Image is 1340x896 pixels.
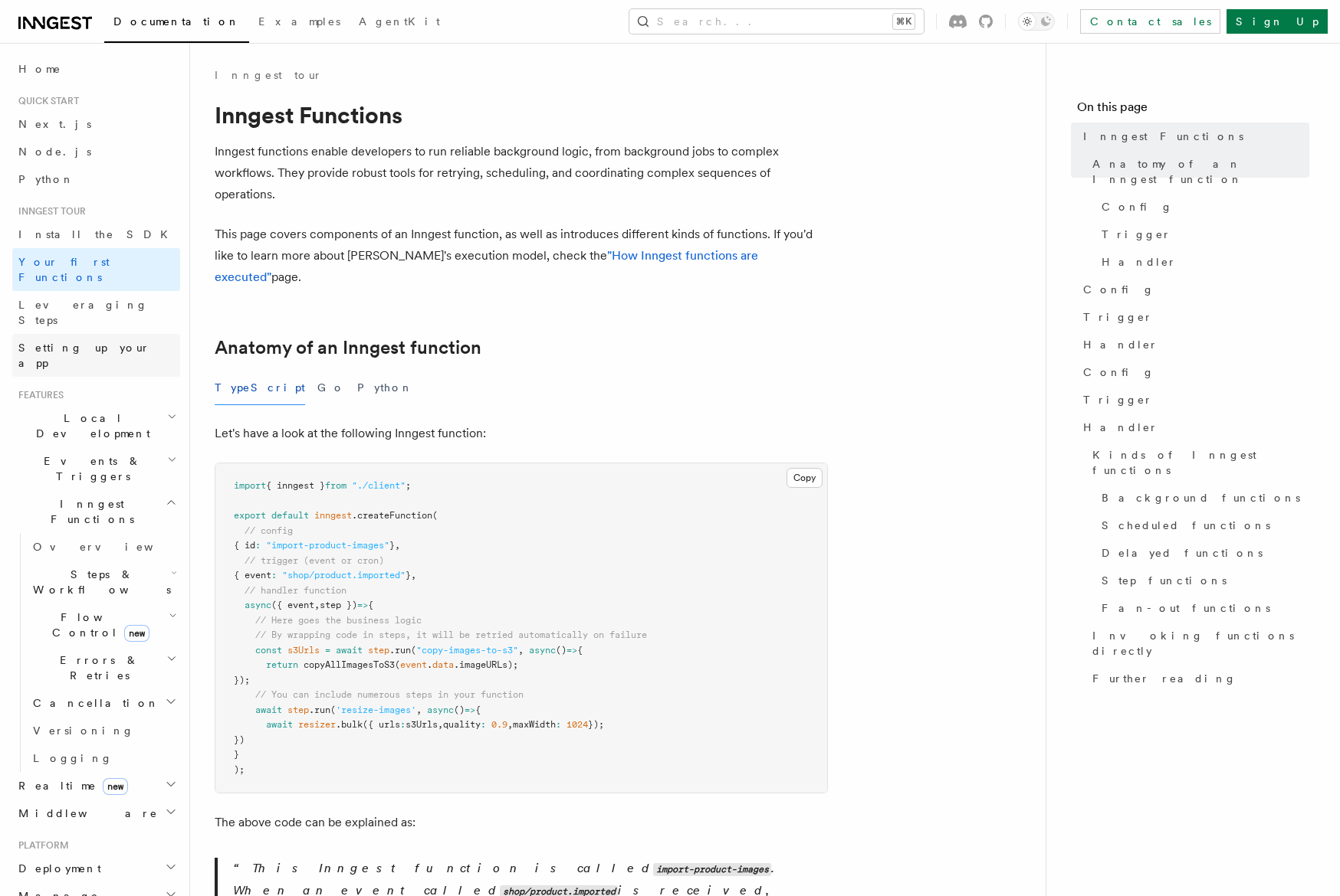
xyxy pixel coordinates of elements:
[245,555,384,566] span: // trigger (event or cron)
[1095,221,1309,248] a: Trigger
[1018,12,1055,31] button: Toggle dark mode
[427,705,454,715] span: async
[454,705,465,715] span: ()
[325,480,346,491] span: from
[1077,98,1309,123] h4: On this page
[1086,622,1309,665] a: Invoking functions directly
[215,141,828,205] p: Inngest functions enable developers to run reliable background logic, from background jobs to com...
[1083,309,1153,325] span: Trigger
[245,585,346,596] span: // handler function
[12,496,166,527] span: Inngest Functions
[12,533,180,772] div: Inngest Functions
[363,719,400,730] span: ({ urls
[465,705,475,715] span: =>
[653,863,771,876] code: import-product-images
[234,540,255,551] span: { id
[27,652,166,683] span: Errors & Retries
[395,659,400,670] span: (
[12,778,128,793] span: Realtime
[27,610,169,640] span: Flow Control
[12,839,69,852] span: Platform
[1095,248,1309,276] a: Handler
[629,9,924,34] button: Search...⌘K
[1083,365,1154,380] span: Config
[27,533,180,561] a: Overview
[287,705,309,715] span: step
[1102,573,1227,588] span: Step functions
[389,540,395,551] span: }
[18,228,177,240] span: Install the SDK
[416,705,422,715] span: ,
[1086,665,1309,692] a: Further reading
[12,855,180,882] button: Deployment
[1083,420,1158,435] span: Handler
[266,540,389,551] span: "import-product-images"
[12,404,180,447] button: Local Development
[1092,447,1309,478] span: Kinds of Inngest functions
[12,490,180,533] button: Inngest Functions
[529,645,556,656] span: async
[249,5,350,41] a: Examples
[255,629,647,640] span: // By wrapping code in steps, it will be retried automatically on failure
[432,510,438,521] span: (
[12,221,180,248] a: Install the SDK
[12,410,167,441] span: Local Development
[1077,276,1309,303] a: Config
[406,570,411,580] span: }
[893,14,915,29] kbd: ⌘K
[1102,490,1300,505] span: Background functions
[18,118,91,130] span: Next.js
[12,806,158,821] span: Middleware
[12,389,64,401] span: Features
[518,645,524,656] span: ,
[18,173,74,185] span: Python
[352,510,432,521] span: .createFunction
[432,659,454,670] span: data
[215,812,828,833] p: The above code can be explained as:
[234,764,245,775] span: );
[1095,484,1309,512] a: Background functions
[1102,545,1263,561] span: Delayed functions
[215,337,481,358] a: Anatomy of an Inngest function
[27,567,171,597] span: Steps & Workflows
[317,371,345,405] button: Go
[234,734,245,745] span: })
[1083,392,1153,407] span: Trigger
[271,510,309,521] span: default
[12,95,79,107] span: Quick start
[12,334,180,377] a: Setting up your app
[556,645,567,656] span: ()
[234,749,239,760] span: }
[443,719,481,730] span: quality
[314,600,320,610] span: ,
[266,480,325,491] span: { inngest }
[255,645,282,656] span: const
[1077,414,1309,441] a: Handler
[491,719,507,730] span: 0.9
[411,645,416,656] span: (
[350,5,449,41] a: AgentKit
[1077,386,1309,414] a: Trigger
[12,861,101,876] span: Deployment
[787,468,823,488] button: Copy
[481,719,486,730] span: :
[27,603,180,646] button: Flow Controlnew
[27,717,180,744] a: Versioning
[18,256,110,283] span: Your first Functions
[27,561,180,603] button: Steps & Workflows
[33,541,191,553] span: Overview
[215,67,322,83] a: Inngest tour
[336,645,363,656] span: await
[1086,150,1309,193] a: Anatomy of an Inngest function
[427,659,432,670] span: .
[1086,441,1309,484] a: Kinds of Inngest functions
[27,646,180,689] button: Errors & Retries
[1095,539,1309,567] a: Delayed functions
[304,659,395,670] span: copyAllImagesToS3
[406,719,438,730] span: s3Urls
[400,719,406,730] span: :
[287,645,320,656] span: s3Urls
[12,110,180,138] a: Next.js
[368,600,373,610] span: {
[357,371,413,405] button: Python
